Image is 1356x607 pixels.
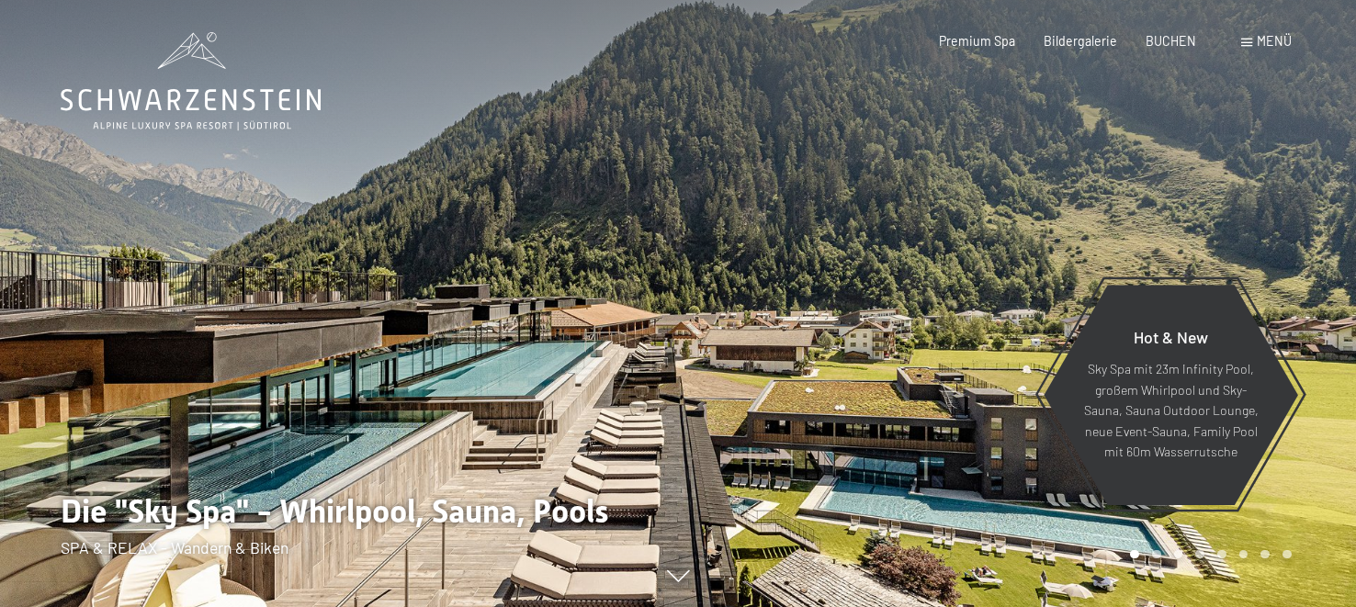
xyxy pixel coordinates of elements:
div: Carousel Page 6 [1239,550,1249,559]
span: Menü [1257,33,1292,49]
div: Carousel Pagination [1124,550,1291,559]
div: Carousel Page 2 [1152,550,1161,559]
a: Premium Spa [939,33,1015,49]
div: Carousel Page 8 [1283,550,1292,559]
div: Carousel Page 3 [1174,550,1183,559]
div: Carousel Page 5 [1217,550,1226,559]
p: Sky Spa mit 23m Infinity Pool, großem Whirlpool und Sky-Sauna, Sauna Outdoor Lounge, neue Event-S... [1083,359,1259,463]
div: Carousel Page 7 [1260,550,1270,559]
a: BUCHEN [1146,33,1196,49]
div: Carousel Page 4 [1195,550,1204,559]
a: Hot & New Sky Spa mit 23m Infinity Pool, großem Whirlpool und Sky-Sauna, Sauna Outdoor Lounge, ne... [1043,284,1299,506]
div: Carousel Page 1 (Current Slide) [1130,550,1139,559]
span: Hot & New [1134,327,1208,347]
a: Bildergalerie [1044,33,1117,49]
